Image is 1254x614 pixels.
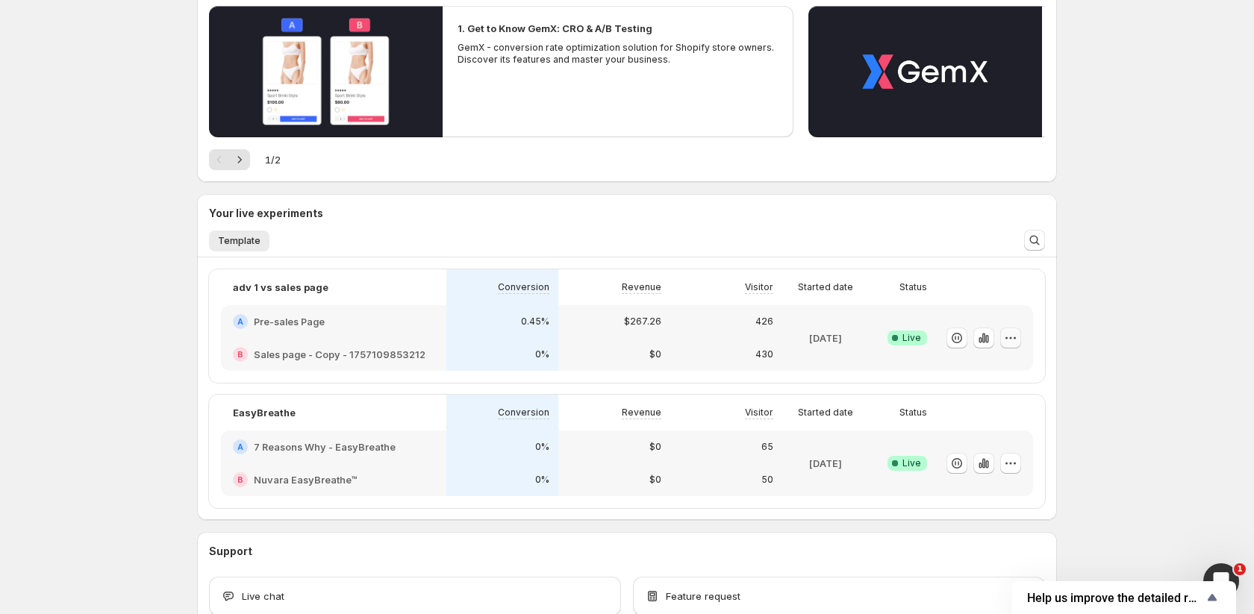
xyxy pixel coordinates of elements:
button: Search and filter results [1024,230,1045,251]
p: adv 1 vs sales page [233,280,328,295]
span: Live [902,332,921,344]
p: 0.45% [521,316,549,328]
h3: Support [209,544,252,559]
p: Visitor [745,407,773,419]
button: Next [229,149,250,170]
span: Help us improve the detailed report for A/B campaigns [1027,591,1203,605]
p: Revenue [622,281,661,293]
p: $0 [649,348,661,360]
p: $0 [649,474,661,486]
span: Live [902,457,921,469]
p: Revenue [622,407,661,419]
span: 1 / 2 [265,152,281,167]
button: Show survey - Help us improve the detailed report for A/B campaigns [1027,589,1221,607]
h2: A [237,442,243,451]
p: 430 [755,348,773,360]
p: 0% [535,441,549,453]
p: Started date [798,281,853,293]
h2: B [237,475,243,484]
span: Live chat [242,589,284,604]
h2: Pre-sales Page [254,314,325,329]
p: 426 [755,316,773,328]
p: GemX - conversion rate optimization solution for Shopify store owners. Discover its features and ... [458,42,779,66]
p: [DATE] [809,456,842,471]
span: 1 [1234,563,1246,575]
p: $0 [649,441,661,453]
button: Play video [209,6,443,137]
p: 0% [535,348,549,360]
p: Visitor [745,281,773,293]
p: Started date [798,407,853,419]
p: EasyBreathe [233,405,296,420]
p: 50 [761,474,773,486]
h2: Nuvara EasyBreathe™ [254,472,358,487]
p: 0% [535,474,549,486]
h2: B [237,350,243,359]
span: Template [218,235,261,247]
span: Feature request [666,589,740,604]
p: [DATE] [809,331,842,345]
h2: 7 Reasons Why - EasyBreathe [254,439,396,454]
p: Conversion [498,407,549,419]
p: Conversion [498,281,549,293]
p: 65 [761,441,773,453]
iframe: Intercom live chat [1203,563,1239,599]
nav: Pagination [209,149,250,170]
h2: A [237,317,243,326]
button: Play video [808,6,1042,137]
p: Status [899,281,927,293]
h2: 1. Get to Know GemX: CRO & A/B Testing [458,21,652,36]
p: $267.26 [624,316,661,328]
p: Status [899,407,927,419]
h3: Your live experiments [209,206,323,221]
h2: Sales page - Copy - 1757109853212 [254,347,425,362]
